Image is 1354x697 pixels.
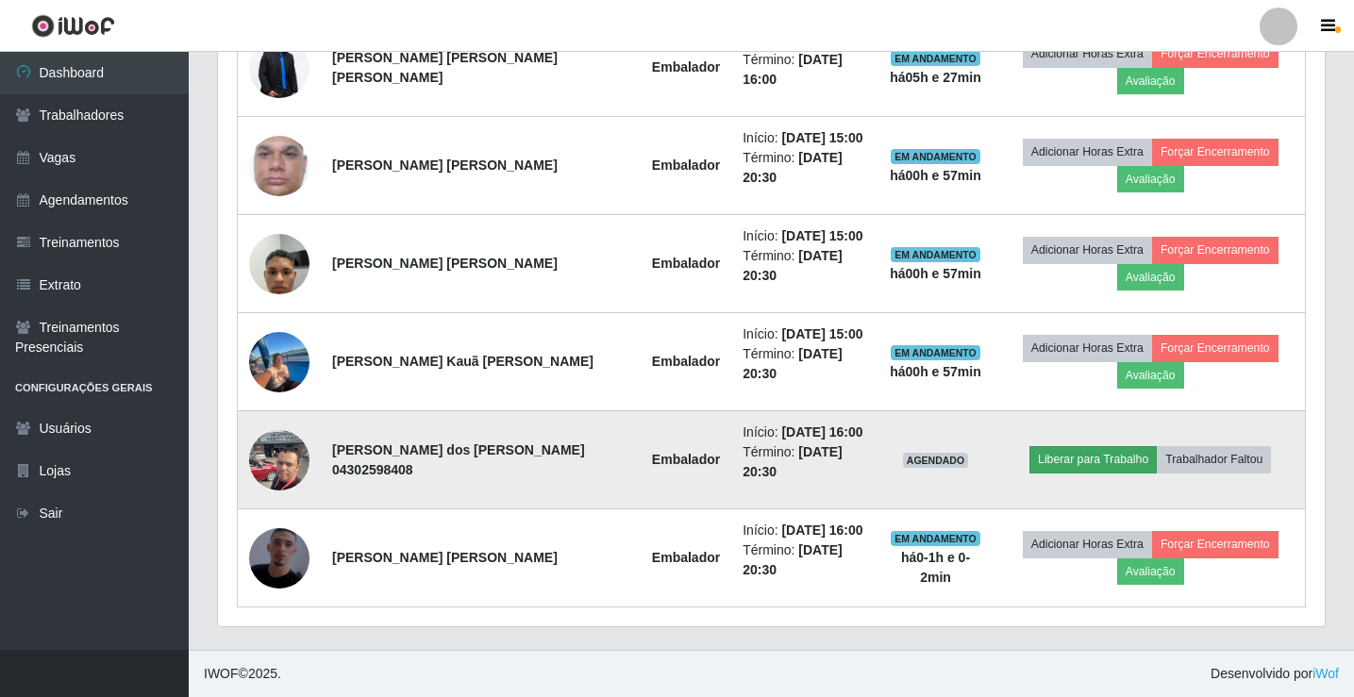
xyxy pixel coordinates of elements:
button: Adicionar Horas Extra [1023,531,1152,557]
strong: [PERSON_NAME] [PERSON_NAME] [332,158,558,173]
strong: [PERSON_NAME] [PERSON_NAME] [332,550,558,565]
strong: Embalador [652,550,720,565]
span: © 2025 . [204,664,281,684]
strong: Embalador [652,256,720,271]
li: Término: [743,442,863,482]
time: [DATE] 15:00 [781,130,862,145]
li: Término: [743,540,863,580]
strong: [PERSON_NAME] [PERSON_NAME] [332,256,558,271]
button: Adicionar Horas Extra [1023,237,1152,263]
li: Início: [743,226,863,246]
button: Adicionar Horas Extra [1023,335,1152,361]
button: Avaliação [1117,362,1184,389]
time: [DATE] 15:00 [781,228,862,243]
li: Término: [743,246,863,286]
li: Término: [743,148,863,188]
li: Término: [743,344,863,384]
li: Início: [743,521,863,540]
button: Forçar Encerramento [1152,237,1279,263]
button: Avaliação [1117,68,1184,94]
strong: Embalador [652,158,720,173]
strong: há 05 h e 27 min [890,70,981,85]
button: Liberar para Trabalho [1029,446,1157,473]
img: 1710346365517.jpeg [249,420,309,500]
span: EM ANDAMENTO [891,247,980,262]
strong: há 00 h e 57 min [890,168,981,183]
img: 1754884192985.jpeg [249,320,309,405]
strong: Embalador [652,452,720,467]
span: EM ANDAMENTO [891,345,980,360]
span: AGENDADO [903,453,969,468]
button: Forçar Encerramento [1152,139,1279,165]
button: Avaliação [1117,264,1184,290]
span: EM ANDAMENTO [891,149,980,164]
li: Início: [743,423,863,442]
span: EM ANDAMENTO [891,51,980,66]
time: [DATE] 15:00 [781,326,862,341]
strong: Embalador [652,354,720,369]
img: 1755093056531.jpeg [249,22,309,112]
li: Término: [743,50,863,90]
button: Forçar Encerramento [1152,335,1279,361]
img: 1731367890571.jpeg [249,112,309,220]
strong: há 00 h e 57 min [890,266,981,281]
span: Desenvolvido por [1211,664,1339,684]
img: 1754597201428.jpeg [249,505,309,612]
button: Adicionar Horas Extra [1023,41,1152,67]
strong: [PERSON_NAME] [PERSON_NAME] [PERSON_NAME] [332,50,558,85]
li: Início: [743,324,863,344]
span: IWOF [204,666,239,681]
strong: [PERSON_NAME] dos [PERSON_NAME] 04302598408 [332,442,585,477]
strong: Embalador [652,59,720,75]
button: Avaliação [1117,166,1184,192]
time: [DATE] 16:00 [781,523,862,538]
a: iWof [1312,666,1339,681]
span: EM ANDAMENTO [891,531,980,546]
button: Forçar Encerramento [1152,41,1279,67]
button: Trabalhador Faltou [1157,446,1271,473]
strong: há 00 h e 57 min [890,364,981,379]
li: Início: [743,128,863,148]
strong: [PERSON_NAME] Kauã [PERSON_NAME] [332,354,593,369]
img: 1736201934549.jpeg [249,224,309,304]
img: CoreUI Logo [31,14,115,38]
button: Avaliação [1117,558,1184,585]
time: [DATE] 16:00 [781,424,862,440]
button: Forçar Encerramento [1152,531,1279,557]
strong: há 0-1 h e 0-2 min [901,550,970,585]
button: Adicionar Horas Extra [1023,139,1152,165]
